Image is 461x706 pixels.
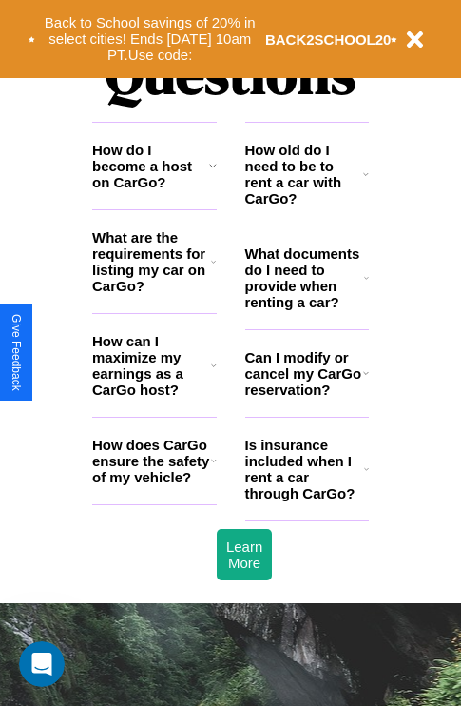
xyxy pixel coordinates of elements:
button: Learn More [217,529,272,580]
h3: How does CarGo ensure the safety of my vehicle? [92,437,211,485]
h3: What are the requirements for listing my car on CarGo? [92,229,211,294]
h3: Can I modify or cancel my CarGo reservation? [245,349,363,398]
h3: Is insurance included when I rent a car through CarGo? [245,437,364,501]
h3: What documents do I need to provide when renting a car? [245,245,365,310]
h3: How old do I need to be to rent a car with CarGo? [245,142,364,206]
b: BACK2SCHOOL20 [265,31,392,48]
button: Back to School savings of 20% in select cities! Ends [DATE] 10am PT.Use code: [35,10,265,69]
div: Give Feedback [10,314,23,391]
h3: How do I become a host on CarGo? [92,142,209,190]
h3: How can I maximize my earnings as a CarGo host? [92,333,211,398]
iframe: Intercom live chat [19,641,65,687]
